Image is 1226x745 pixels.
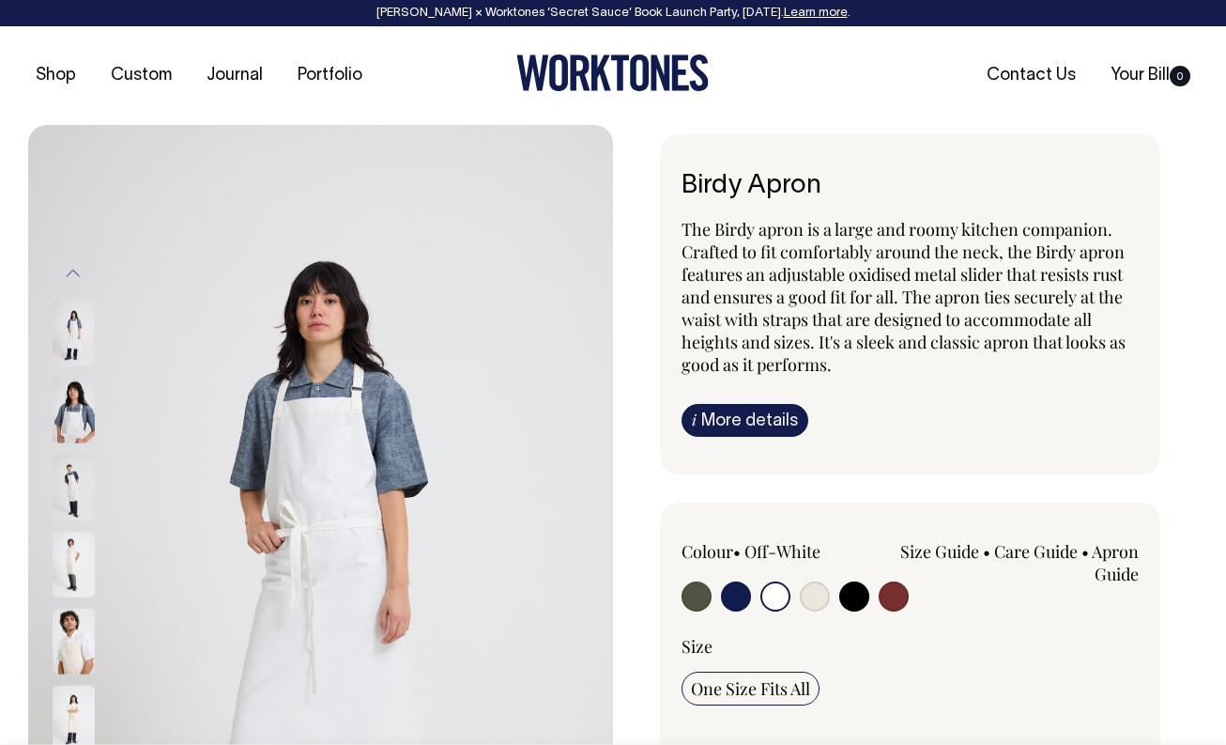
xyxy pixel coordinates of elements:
a: Journal [199,60,270,91]
a: Your Bill0 [1103,60,1198,91]
span: i [692,410,697,429]
label: Off-White [744,540,820,563]
a: Custom [103,60,179,91]
span: The Birdy apron is a large and roomy kitchen companion. Crafted to fit comfortably around the nec... [682,218,1126,376]
a: Learn more [784,8,848,19]
a: iMore details [682,404,808,437]
span: • [983,540,990,563]
div: [PERSON_NAME] × Worktones ‘Secret Sauce’ Book Launch Party, [DATE]. . [19,7,1207,20]
span: • [733,540,741,563]
input: One Size Fits All [682,672,820,706]
span: One Size Fits All [691,677,810,700]
button: Previous [59,253,87,295]
span: 0 [1170,66,1190,86]
div: Size [682,635,1139,658]
img: natural [53,531,95,597]
img: natural [53,454,95,520]
a: Care Guide [994,540,1078,563]
h1: Birdy Apron [682,172,1139,201]
a: Size Guide [900,540,979,563]
img: natural [53,608,95,674]
a: Apron Guide [1092,540,1139,585]
div: Colour [682,540,865,563]
img: off-white [53,377,95,442]
img: off-white [53,300,95,365]
a: Contact Us [979,60,1083,91]
span: • [1081,540,1089,563]
a: Portfolio [290,60,370,91]
a: Shop [28,60,84,91]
